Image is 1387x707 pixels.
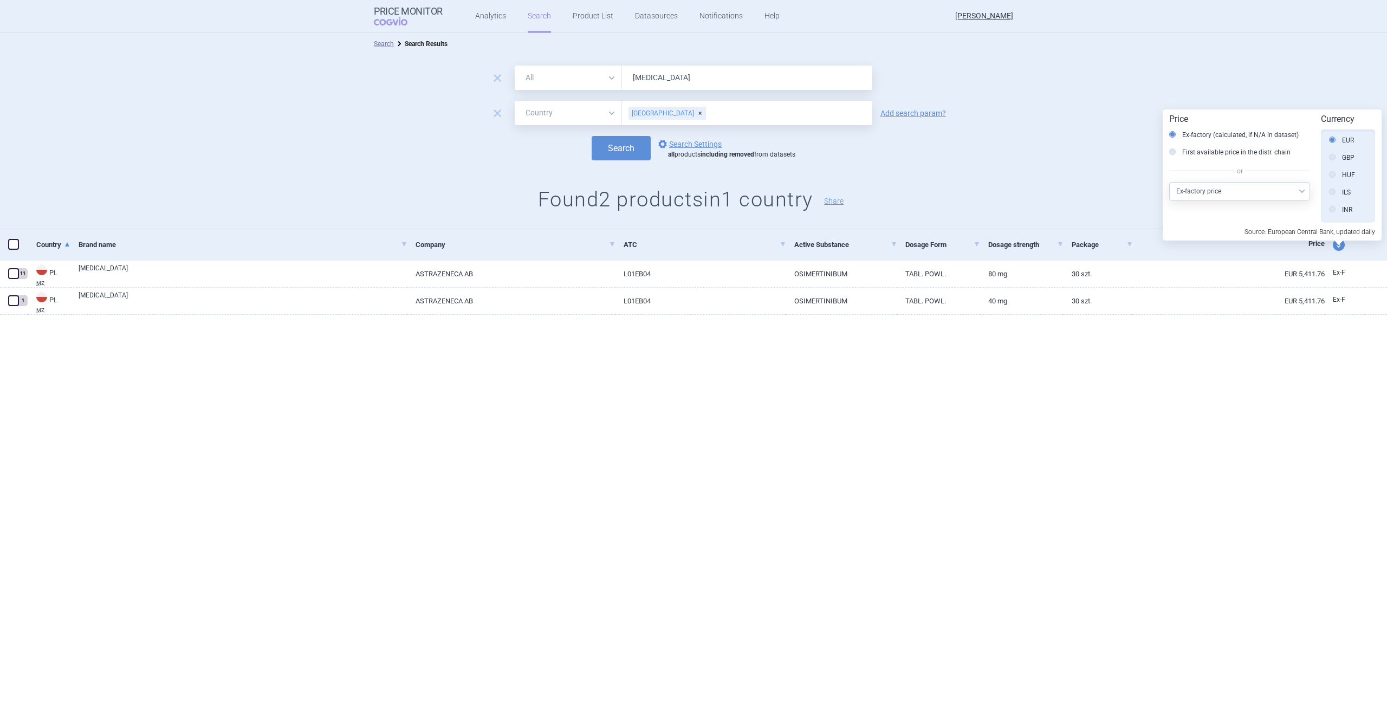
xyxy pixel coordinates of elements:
[1064,261,1133,287] a: 30 szt.
[1169,129,1299,140] label: Ex-factory (calculated, if N/A in dataset)
[980,288,1064,314] a: 40 mg
[880,109,946,117] a: Add search param?
[405,40,448,48] strong: Search Results
[980,261,1064,287] a: 80 mg
[1333,269,1345,276] span: Ex-factory price
[1133,288,1325,314] a: EUR 5,411.76
[1329,204,1352,215] label: INR
[416,231,615,258] a: Company
[407,288,615,314] a: ASTRAZENECA AB
[1321,114,1354,124] strong: Currency
[1325,292,1365,308] a: Ex-F
[628,107,706,120] div: [GEOGRAPHIC_DATA]
[624,231,786,258] a: ATC
[36,308,70,313] abbr: MZ — List of reimbursed medicinal products published by the Ministry of Health, Poland.
[36,231,70,258] a: Country
[36,281,70,286] abbr: MZ — List of reimbursed medicinal products published by the Ministry of Health, Poland.
[1133,261,1325,287] a: EUR 5,411.76
[374,17,423,25] span: COGVIO
[794,231,897,258] a: Active Substance
[1064,288,1133,314] a: 30 szt.
[36,264,47,275] img: Poland
[28,290,70,313] a: PLPLMZ
[79,231,407,258] a: Brand name
[1325,265,1365,281] a: Ex-F
[1072,231,1133,258] a: Package
[701,151,754,158] strong: including removed
[824,197,844,205] button: Share
[656,138,722,151] a: Search Settings
[905,231,981,258] a: Dosage Form
[1333,296,1345,303] span: Ex-factory price
[36,291,47,302] img: Poland
[1329,222,1352,232] label: ISK
[1329,152,1354,163] label: GBP
[615,261,786,287] a: L01EB04
[592,136,651,160] button: Search
[1329,170,1355,180] label: HUF
[786,288,897,314] a: OSIMERTINIBUM
[1234,166,1246,177] span: or
[1329,135,1354,146] label: EUR
[988,231,1064,258] a: Dosage strength
[79,290,407,310] a: [MEDICAL_DATA]
[79,263,407,283] a: [MEDICAL_DATA]
[374,6,443,17] strong: Price Monitor
[668,151,675,158] strong: all
[615,288,786,314] a: L01EB04
[374,6,443,27] a: Price MonitorCOGVIO
[1169,147,1291,158] label: First available price in the distr. chain
[28,263,70,286] a: PLPLMZ
[18,295,28,306] div: 1
[18,268,28,279] div: 11
[1308,239,1325,248] span: Price
[1169,223,1375,236] p: Source: European Central Bank, updated daily
[1329,187,1351,198] label: ILS
[1169,114,1188,124] strong: Price
[786,261,897,287] a: OSIMERTINIBUM
[897,261,981,287] a: TABL. POWL.
[668,151,795,159] div: products from datasets
[394,38,448,49] li: Search Results
[407,261,615,287] a: ASTRAZENECA AB
[374,40,394,48] a: Search
[897,288,981,314] a: TABL. POWL.
[374,38,394,49] li: Search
